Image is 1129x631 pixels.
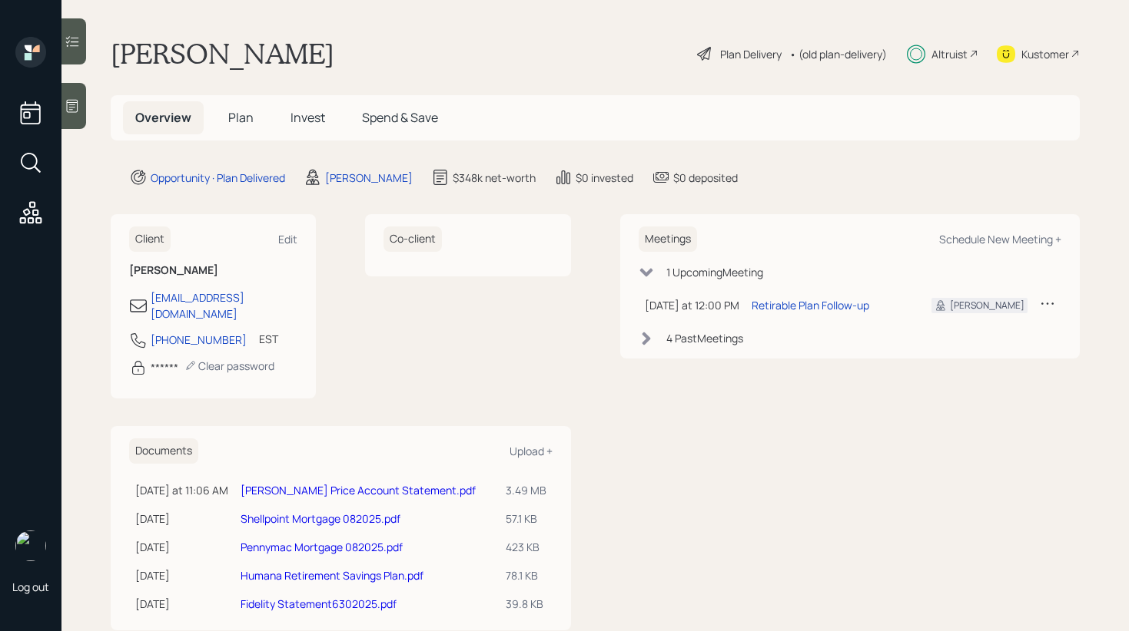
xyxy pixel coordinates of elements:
[135,482,228,498] div: [DATE] at 11:06 AM
[228,109,254,126] span: Plan
[506,539,546,555] div: 423 KB
[135,510,228,527] div: [DATE]
[720,46,782,62] div: Plan Delivery
[325,170,413,186] div: [PERSON_NAME]
[184,358,274,373] div: Clear password
[950,299,1024,312] div: [PERSON_NAME]
[241,540,403,554] a: Pennymac Mortgage 082025.pdf
[939,232,1061,246] div: Schedule New Meeting +
[135,539,228,555] div: [DATE]
[453,170,536,186] div: $348k net-worth
[362,109,438,126] span: Spend & Save
[789,46,887,62] div: • (old plan-delivery)
[931,46,968,62] div: Altruist
[151,332,247,348] div: [PHONE_NUMBER]
[666,264,763,280] div: 1 Upcoming Meeting
[135,109,191,126] span: Overview
[645,297,739,313] div: [DATE] at 12:00 PM
[259,331,278,347] div: EST
[111,37,334,71] h1: [PERSON_NAME]
[278,232,297,246] div: Edit
[1021,46,1069,62] div: Kustomer
[129,438,198,464] h6: Documents
[241,568,423,583] a: Humana Retirement Savings Plan.pdf
[241,483,476,497] a: [PERSON_NAME] Price Account Statement.pdf
[666,330,743,346] div: 4 Past Meeting s
[384,226,442,252] h6: Co-client
[639,226,697,252] h6: Meetings
[12,580,49,594] div: Log out
[151,289,297,322] div: [EMAIL_ADDRESS][DOMAIN_NAME]
[506,567,546,583] div: 78.1 KB
[135,596,228,612] div: [DATE]
[241,596,397,611] a: Fidelity Statement6302025.pdf
[510,444,553,458] div: Upload +
[576,170,633,186] div: $0 invested
[129,226,171,252] h6: Client
[506,510,546,527] div: 57.1 KB
[752,297,869,313] div: Retirable Plan Follow-up
[291,109,325,126] span: Invest
[506,482,546,498] div: 3.49 MB
[241,511,400,526] a: Shellpoint Mortgage 082025.pdf
[15,530,46,561] img: retirable_logo.png
[129,264,297,277] h6: [PERSON_NAME]
[506,596,546,612] div: 39.8 KB
[135,567,228,583] div: [DATE]
[673,170,738,186] div: $0 deposited
[151,170,285,186] div: Opportunity · Plan Delivered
